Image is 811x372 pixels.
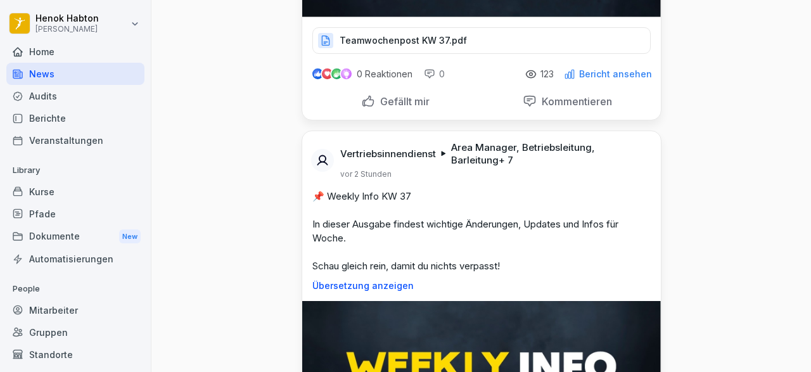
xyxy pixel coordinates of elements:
p: Gefällt mir [375,95,430,108]
div: 0 [424,68,445,80]
a: Teamwochenpost KW 37.pdf [312,38,651,51]
a: Veranstaltungen [6,129,144,151]
img: inspiring [341,68,352,80]
img: celebrate [331,68,342,79]
a: Home [6,41,144,63]
a: Standorte [6,343,144,366]
p: Henok Habton [35,13,99,24]
a: News [6,63,144,85]
a: Audits [6,85,144,107]
a: Mitarbeiter [6,299,144,321]
p: [PERSON_NAME] [35,25,99,34]
p: vor 2 Stunden [340,169,392,179]
a: Kurse [6,181,144,203]
p: Übersetzung anzeigen [312,281,651,291]
a: Automatisierungen [6,248,144,270]
img: love [322,69,332,79]
a: DokumenteNew [6,225,144,248]
a: Berichte [6,107,144,129]
p: Vertriebsinnendienst [340,148,436,160]
p: 0 Reaktionen [357,69,412,79]
div: New [119,229,141,244]
p: Bericht ansehen [579,69,652,79]
p: 📌 Weekly Info KW 37 In dieser Ausgabe findest wichtige Änderungen, Updates und Infos für Woche. S... [312,189,651,273]
img: like [312,69,322,79]
div: Dokumente [6,225,144,248]
p: Teamwochenpost KW 37.pdf [340,34,467,47]
a: Pfade [6,203,144,225]
a: Gruppen [6,321,144,343]
p: Library [6,160,144,181]
p: People [6,279,144,299]
p: Area Manager, Betriebsleitung, Barleitung + 7 [451,141,646,167]
p: Kommentieren [537,95,612,108]
p: 123 [540,69,554,79]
